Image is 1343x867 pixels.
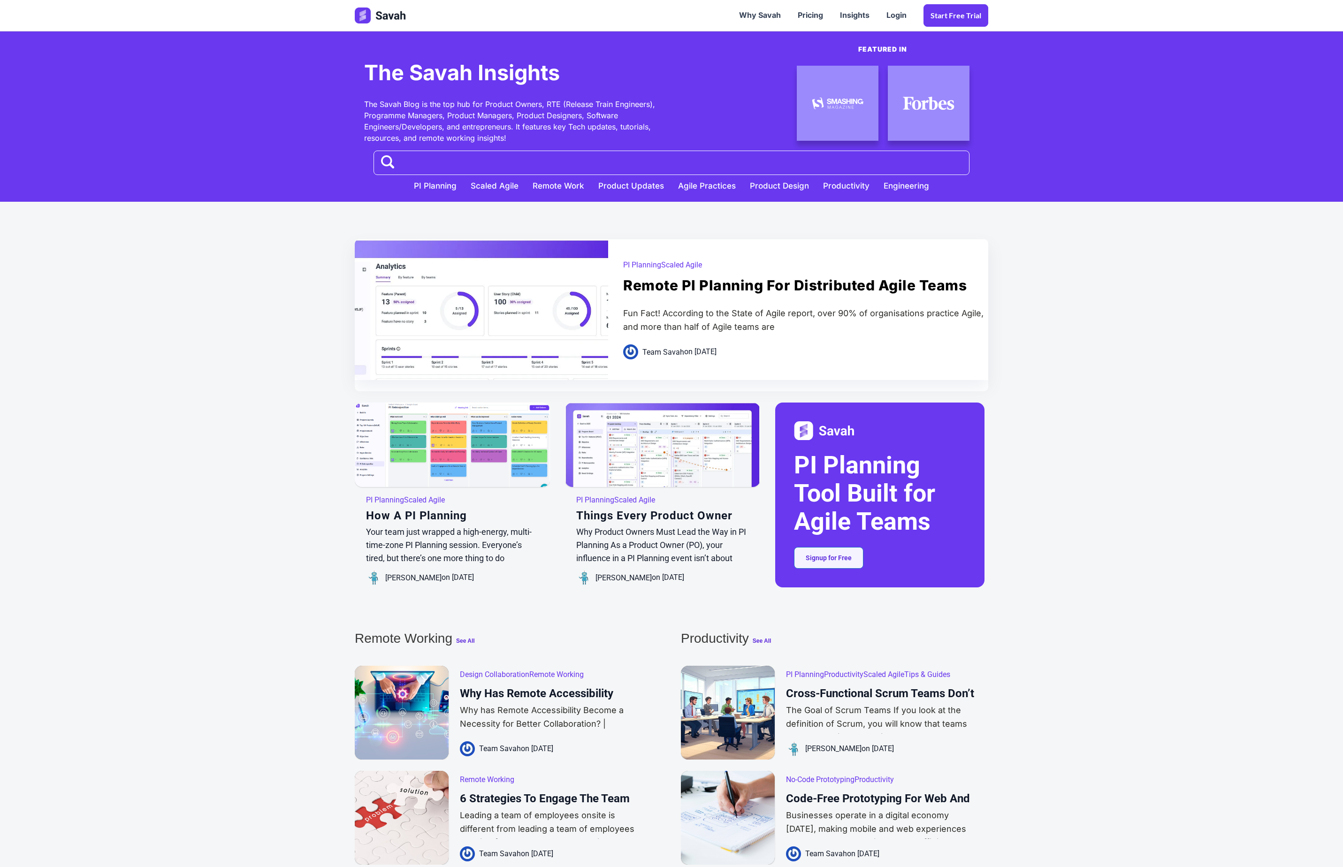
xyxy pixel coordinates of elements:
[805,743,862,754] a: [PERSON_NAME]
[789,1,832,30] a: Pricing
[591,175,671,192] a: Product Updates
[576,570,749,586] div: on [DATE]
[460,669,651,679] div: Design CollaborationRemote Working
[786,683,977,702] a: Cross-functional Scrum Teams Don’t Need Every Skill
[786,704,977,734] div: The Goal of Scrum Teams If you look at the definition of Scrum, you will know that teams should b...
[786,788,977,807] a: Code-Free Prototyping for Web and Mobile Apps, Why Bother Now?
[576,525,749,563] div: Why Product Owners Must Lead the Way in PI Planning As a Product Owner (PO), your influence in a ...
[385,572,442,584] a: [PERSON_NAME]
[786,669,977,679] div: PI PlanningProductivityScaled AgileTips & Guides
[786,774,977,784] div: No-Code PrototypingProductivity
[832,1,878,30] a: Insights
[464,175,526,192] a: Scaled Agile
[366,570,539,586] div: on [DATE]
[460,741,651,757] div: on [DATE]
[681,630,749,647] h3: Productivity
[623,344,717,360] div: on [DATE]
[576,505,749,522] a: Things Every Product Owner Must Do Before and During PI Planning (The Ultimate Playbook)
[366,494,539,505] div: PI PlanningScaled Agile
[364,56,560,89] h1: The Savah Insights
[805,848,847,859] a: Team Savah
[565,403,760,533] img: SAFe-ART-PI-Board-savah.jpg
[355,630,452,647] h3: Remote Working
[794,451,966,536] div: PI Planning Tool Built for Agile Teams
[366,505,539,522] a: How a PI Planning Retrospective Sets You Up for the Next Big Win
[794,547,863,569] a: Signup for Free
[460,774,651,784] div: Remote Working
[731,1,789,30] a: Why Savah
[923,4,988,27] a: Start Free trial
[576,494,749,505] div: PI PlanningScaled Agile
[671,175,743,192] a: Agile Practices
[407,175,464,192] a: PI Planning
[479,743,521,754] a: Team Savah
[743,175,816,192] a: Product Design
[460,683,651,702] a: Why has Remote Accessibility Become a Necessity for Better Collaboration?
[877,175,936,192] a: Engineering
[796,44,969,54] p: Featured in
[816,175,877,192] a: Productivity
[460,846,651,862] div: on [DATE]
[364,99,662,144] div: The Savah Blog is the top hub for Product Owners, RTE (Release Train Engineers), Programme Manage...
[460,788,651,807] a: 6 Strategies to Engage the Team and the Clients when Working from Home?
[623,259,702,270] div: PI PlanningScaled Agile
[460,809,651,839] div: Leading a team of employees onsite is different from leading a team of employees working from hom...
[456,637,475,645] a: see all
[642,347,684,358] a: Team Savah
[786,741,977,757] div: on [DATE]
[878,1,915,30] a: Login
[366,525,539,563] div: Your team just wrapped a high-energy, multi-time-zone PI Planning session. Everyone’s tired, but ...
[355,403,550,493] img: Screenshot-2025-07-02-130803.png
[623,270,967,302] a: Remote PI Planning for distributed agile teams
[595,572,652,584] a: [PERSON_NAME]
[786,846,977,862] div: on [DATE]
[753,637,771,645] a: see all
[786,809,977,839] div: Businesses operate in a digital economy [DATE], making mobile and web experiences part and parcel...
[460,704,651,734] div: Why has Remote Accessibility Become a Necessity for Better Collaboration? |
[479,848,521,859] a: Team Savah
[526,175,591,192] a: Remote Work
[623,307,988,337] div: Fun Fact! According to the State of Agile report, over 90% of organisations practice Agile, and m...
[375,150,399,171] input: Search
